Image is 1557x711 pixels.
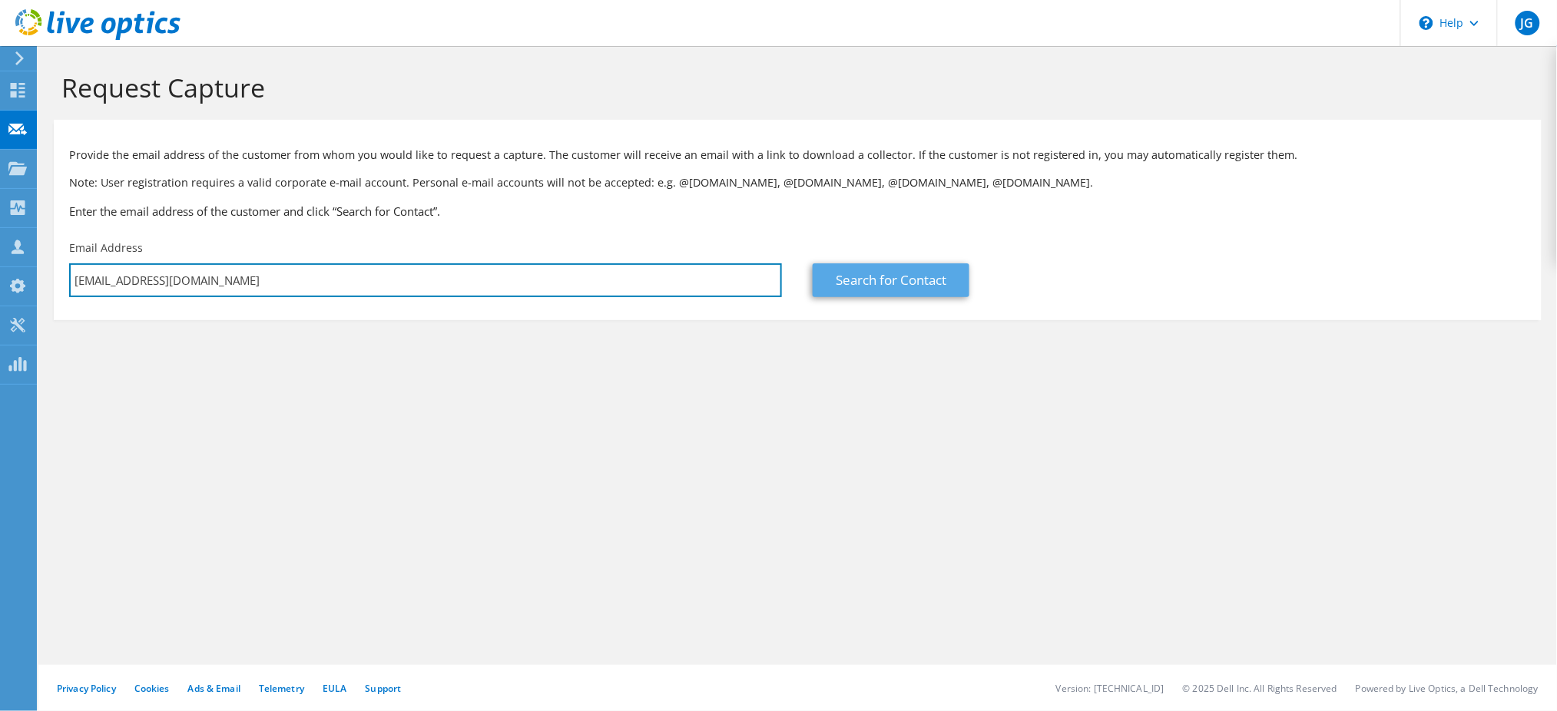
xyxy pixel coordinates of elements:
[188,682,240,695] a: Ads & Email
[134,682,170,695] a: Cookies
[1516,11,1540,35] span: JG
[1356,682,1539,695] li: Powered by Live Optics, a Dell Technology
[61,71,1526,104] h1: Request Capture
[69,174,1526,191] p: Note: User registration requires a valid corporate e-mail account. Personal e-mail accounts will ...
[323,682,346,695] a: EULA
[259,682,304,695] a: Telemetry
[365,682,401,695] a: Support
[1056,682,1164,695] li: Version: [TECHNICAL_ID]
[813,263,969,297] a: Search for Contact
[1420,16,1433,30] svg: \n
[1183,682,1337,695] li: © 2025 Dell Inc. All Rights Reserved
[57,682,116,695] a: Privacy Policy
[69,203,1526,220] h3: Enter the email address of the customer and click “Search for Contact”.
[69,240,143,256] label: Email Address
[69,147,1526,164] p: Provide the email address of the customer from whom you would like to request a capture. The cust...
